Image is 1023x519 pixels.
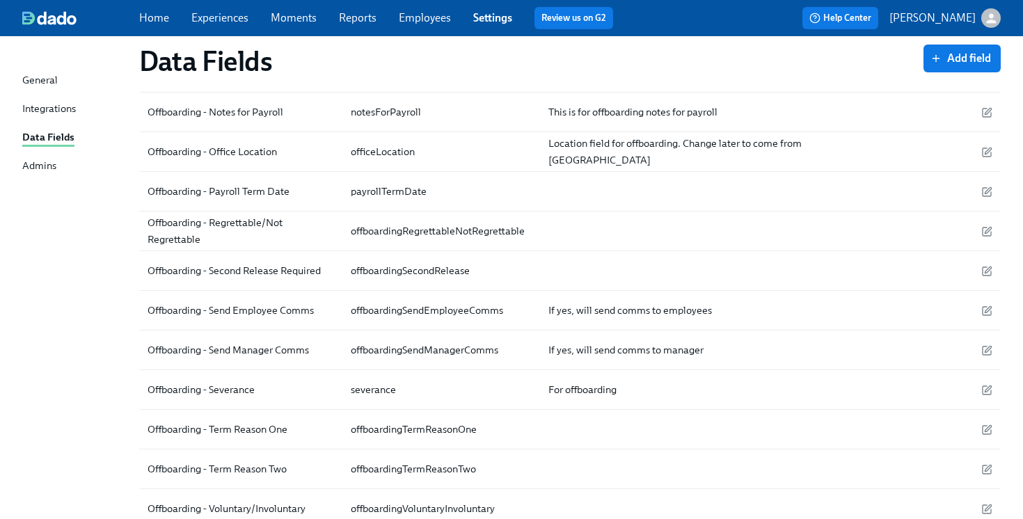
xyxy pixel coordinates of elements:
a: Admins [22,158,128,175]
div: For offboarding [543,381,849,398]
a: Review us on G2 [541,11,606,25]
div: Location field for offboarding. Change later to come from [GEOGRAPHIC_DATA] [543,135,849,168]
button: Add field [923,45,1001,72]
div: Offboarding - Send Employee CommsoffboardingSendEmployeeCommsIf yes, will send comms to employees [139,291,1001,330]
a: General [22,72,128,90]
div: Offboarding - Send Manager CommsoffboardingSendManagerCommsIf yes, will send comms to manager [139,330,1001,370]
div: offboardingTermReasonOne [345,421,537,438]
div: Offboarding - Term Reason Two [142,461,340,477]
img: dado [22,11,77,25]
div: Admins [22,158,56,175]
button: [PERSON_NAME] [889,8,1001,28]
div: officeLocation [345,143,537,160]
a: Home [139,11,169,24]
div: Offboarding - Severance [142,381,340,398]
button: Review us on G2 [534,7,613,29]
div: Offboarding - SeveranceseveranceFor offboarding [139,370,1001,410]
h1: Data Fields [139,45,273,78]
div: offboardingVoluntaryInvoluntary [345,500,537,517]
div: Offboarding - Regrettable/Not Regrettable [142,214,340,248]
div: Offboarding - Second Release RequiredoffboardingSecondRelease [139,251,1001,291]
a: Reports [339,11,376,24]
div: Offboarding - Notes for PayrollnotesForPayrollThis is for offboarding notes for payroll [139,93,1001,132]
div: offboardingRegrettableNotRegrettable [345,223,537,239]
div: Offboarding - Payroll Term DatepayrollTermDate [139,172,1001,211]
div: General [22,72,58,90]
div: offboardingSendManagerComms [345,342,537,358]
div: notesForPayroll [345,104,537,120]
div: offboardingSecondRelease [345,262,537,279]
a: dado [22,11,139,25]
div: Offboarding - Term Reason OneoffboardingTermReasonOne [139,410,1001,449]
div: Offboarding - Second Release Required [142,262,340,279]
div: Integrations [22,101,76,118]
button: Help Center [802,7,878,29]
div: Offboarding - Send Employee Comms [142,302,340,319]
div: Offboarding - Send Manager Comms [142,342,340,358]
span: Help Center [809,11,871,25]
a: Experiences [191,11,248,24]
div: Offboarding - Office Location [142,143,340,160]
a: Data Fields [22,129,128,147]
div: Offboarding - Office LocationofficeLocationLocation field for offboarding. Change later to come f... [139,132,1001,172]
div: offboardingTermReasonTwo [345,461,537,477]
p: [PERSON_NAME] [889,10,976,26]
div: Offboarding - Term Reason TwooffboardingTermReasonTwo [139,449,1001,489]
div: payrollTermDate [345,183,537,200]
div: Offboarding - Payroll Term Date [142,183,340,200]
div: This is for offboarding notes for payroll [543,104,849,120]
a: Settings [473,11,512,24]
a: Integrations [22,101,128,118]
a: Moments [271,11,317,24]
div: Offboarding - Regrettable/Not RegrettableoffboardingRegrettableNotRegrettable [139,211,1001,251]
div: severance [345,381,537,398]
div: Offboarding - Voluntary/Involuntary [142,500,340,517]
span: Add field [933,51,991,65]
div: offboardingSendEmployeeComms [345,302,537,319]
a: Employees [399,11,451,24]
div: Offboarding - Notes for Payroll [142,104,340,120]
div: If yes, will send comms to manager [543,342,849,358]
div: Data Fields [22,129,74,147]
div: If yes, will send comms to employees [543,302,849,319]
div: Offboarding - Term Reason One [142,421,340,438]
